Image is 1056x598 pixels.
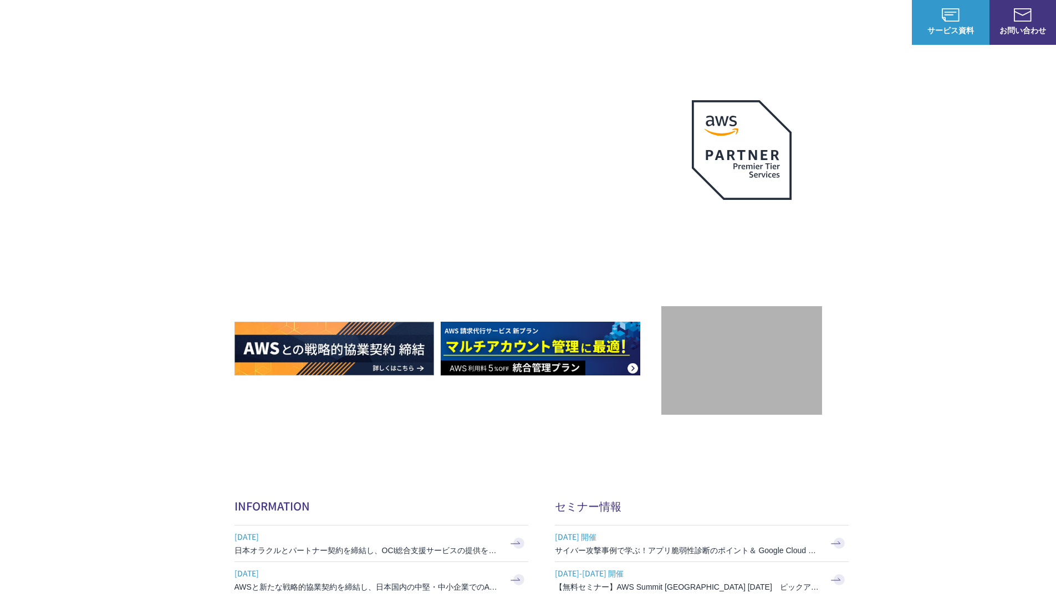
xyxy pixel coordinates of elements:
[555,525,849,561] a: [DATE] 開催 サイバー攻撃事例で学ぶ！アプリ脆弱性診断のポイント＆ Google Cloud セキュリティ対策
[692,100,792,200] img: AWSプレミアティアサービスパートナー
[805,17,848,28] p: ナレッジ
[127,11,208,34] span: NHN テコラス AWS総合支援サービス
[870,17,901,28] a: ログイン
[234,525,528,561] a: [DATE] 日本オラクルとパートナー契約を締結し、OCI総合支援サービスの提供を開始
[641,17,730,28] p: 業種別ソリューション
[555,562,849,598] a: [DATE]-[DATE] 開催 【無料セミナー】AWS Summit [GEOGRAPHIC_DATA] [DATE] ピックアップセッション
[1014,8,1032,22] img: お問い合わせ
[528,17,555,28] p: 強み
[234,322,434,375] img: AWSとの戦略的協業契約 締結
[234,528,501,545] span: [DATE]
[441,322,640,375] img: AWS請求代行サービス 統合管理プラン
[234,498,528,514] h2: INFORMATION
[555,498,849,514] h2: セミナー情報
[17,9,208,35] a: AWS総合支援サービス C-Chorus NHN テコラスAWS総合支援サービス
[683,323,800,404] img: 契約件数
[679,213,805,256] p: 最上位プレミアティア サービスパートナー
[752,17,783,28] a: 導入事例
[555,545,821,556] h3: サイバー攻撃事例で学ぶ！アプリ脆弱性診断のポイント＆ Google Cloud セキュリティ対策
[234,562,528,598] a: [DATE] AWSと新たな戦略的協業契約を締結し、日本国内の中堅・中小企業でのAWS活用を加速
[555,528,821,545] span: [DATE] 開催
[234,182,661,288] h1: AWS ジャーニーの 成功を実現
[555,565,821,581] span: [DATE]-[DATE] 開催
[234,565,501,581] span: [DATE]
[942,8,960,22] img: AWS総合支援サービス C-Chorus サービス資料
[234,581,501,592] h3: AWSと新たな戦略的協業契約を締結し、日本国内の中堅・中小企業でのAWS活用を加速
[234,545,501,556] h3: 日本オラクルとパートナー契約を締結し、OCI総合支援サービスの提供を開始
[234,122,661,171] p: AWSの導入からコスト削減、 構成・運用の最適化からデータ活用まで 規模や業種業態を問わない マネージドサービスで
[555,581,821,592] h3: 【無料セミナー】AWS Summit [GEOGRAPHIC_DATA] [DATE] ピックアップセッション
[729,213,754,229] em: AWS
[912,24,989,36] span: サービス資料
[577,17,619,28] p: サービス
[989,24,1056,36] span: お問い合わせ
